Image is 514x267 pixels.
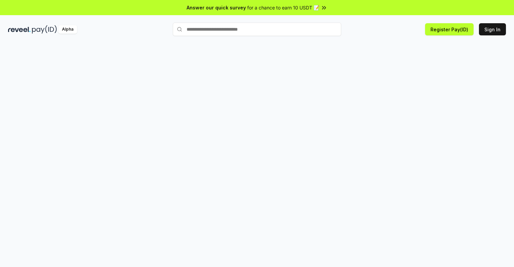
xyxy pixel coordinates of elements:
[187,4,246,11] span: Answer our quick survey
[247,4,319,11] span: for a chance to earn 10 USDT 📝
[8,25,31,34] img: reveel_dark
[425,23,474,35] button: Register Pay(ID)
[58,25,77,34] div: Alpha
[479,23,506,35] button: Sign In
[32,25,57,34] img: pay_id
